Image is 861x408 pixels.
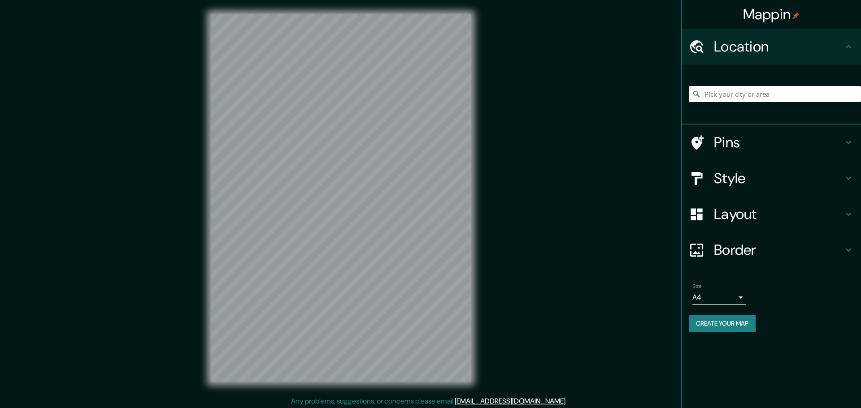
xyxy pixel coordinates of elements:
[455,396,565,406] a: [EMAIL_ADDRESS][DOMAIN_NAME]
[291,396,567,407] p: Any problems, suggestions, or concerns please email .
[692,283,702,290] label: Size
[211,14,471,382] canvas: Map
[743,5,800,23] h4: Mappin
[714,205,843,223] h4: Layout
[692,290,746,305] div: A4
[682,160,861,196] div: Style
[682,29,861,64] div: Location
[682,125,861,160] div: Pins
[682,196,861,232] div: Layout
[567,396,568,407] div: .
[714,133,843,151] h4: Pins
[682,232,861,268] div: Border
[689,315,756,332] button: Create your map
[714,38,843,56] h4: Location
[714,241,843,259] h4: Border
[568,396,570,407] div: .
[792,12,800,19] img: pin-icon.png
[714,169,843,187] h4: Style
[689,86,861,102] input: Pick your city or area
